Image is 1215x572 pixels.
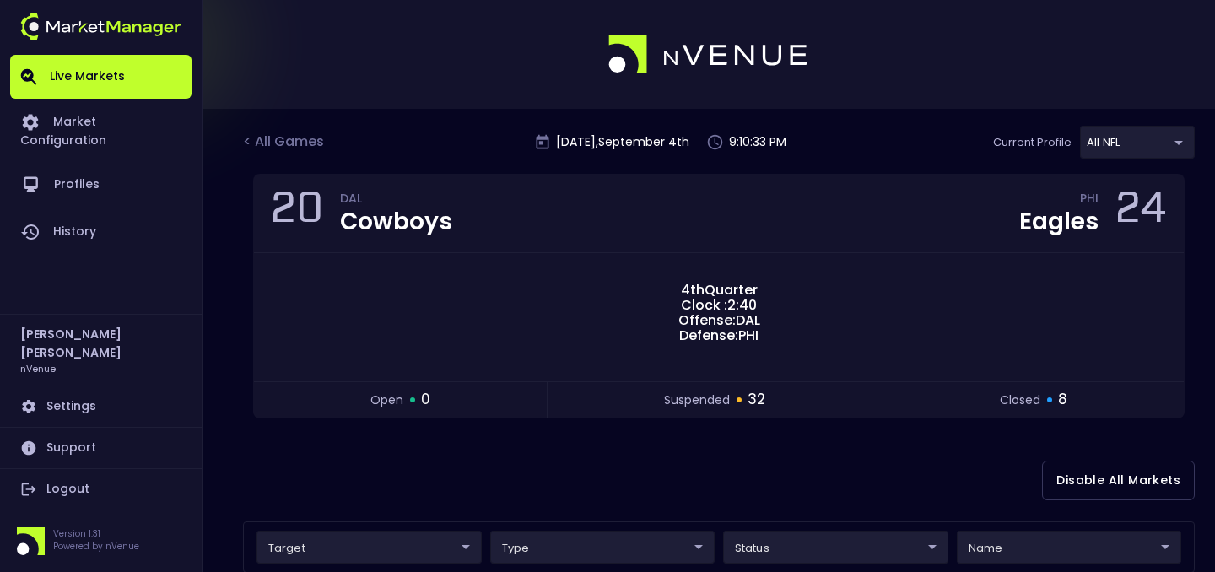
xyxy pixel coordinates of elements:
[1000,391,1040,409] span: closed
[1019,210,1099,234] div: Eagles
[1080,194,1099,208] div: PHI
[556,133,689,151] p: [DATE] , September 4 th
[370,391,403,409] span: open
[723,531,948,564] div: target
[10,208,192,256] a: History
[10,527,192,555] div: Version 1.31Powered by nVenue
[674,328,764,343] span: Defense: PHI
[664,391,730,409] span: suspended
[53,540,139,553] p: Powered by nVenue
[1115,188,1167,239] div: 24
[10,428,192,468] a: Support
[993,134,1072,151] p: Current Profile
[10,55,192,99] a: Live Markets
[271,188,323,239] div: 20
[957,531,1182,564] div: target
[256,531,482,564] div: target
[10,469,192,510] a: Logout
[1058,389,1067,411] span: 8
[20,362,56,375] h3: nVenue
[340,194,452,208] div: DAL
[20,325,181,362] h2: [PERSON_NAME] [PERSON_NAME]
[608,35,809,74] img: logo
[729,133,786,151] p: 9:10:33 PM
[10,386,192,427] a: Settings
[676,283,763,298] span: 4th Quarter
[10,161,192,208] a: Profiles
[340,210,452,234] div: Cowboys
[421,389,430,411] span: 0
[748,389,765,411] span: 32
[490,531,715,564] div: target
[243,132,327,154] div: < All Games
[20,13,181,40] img: logo
[1080,126,1195,159] div: target
[676,298,762,313] span: Clock : 2:40
[53,527,139,540] p: Version 1.31
[10,99,192,161] a: Market Configuration
[1042,461,1195,500] button: Disable All Markets
[673,313,765,328] span: Offense: DAL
